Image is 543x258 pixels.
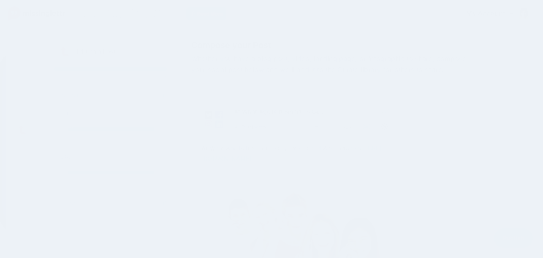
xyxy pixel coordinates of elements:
[230,107,324,117] p: At What Age Is It Smart To Give Your Child A Smartphone?
[54,92,167,99] h4: Content
[201,143,396,164] div: At What Age Is It Smart To Give Your Child A Smartphone?
[157,74,167,79] span: 644K
[8,6,65,21] img: Missinglettr
[19,46,28,54] img: menu.png
[230,121,323,133] a: All Platforms
[61,152,160,162] label: URL
[191,41,472,49] span: Compose your Post
[61,109,160,119] label: Title
[61,47,72,56] img: curate.png
[81,8,177,19] span: A social token has expired and needs to be re-authenticated…
[379,107,392,116] span: 201
[76,46,116,56] p: Editing a Post
[494,228,533,248] a: Publish
[186,7,226,20] a: Read More
[191,54,472,75] span: Whether you have a blog post, video, landing page, or infographic to share; compose your social p...
[54,200,167,207] h4: Audience
[458,3,530,24] a: My Account
[54,74,167,79] p: Potential Audience
[234,122,313,131] span: All Platforms
[81,8,130,13] span: Social Token Expired.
